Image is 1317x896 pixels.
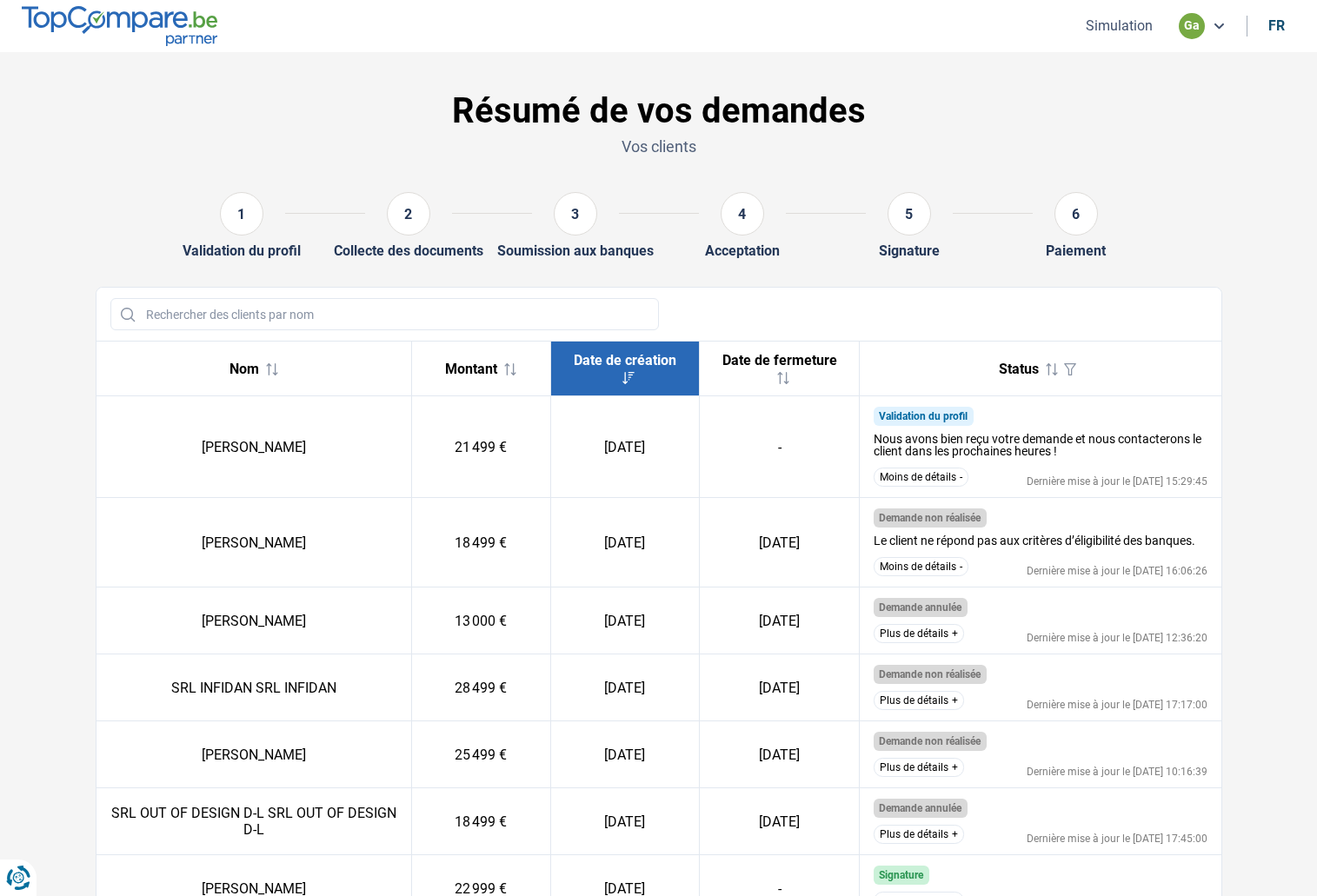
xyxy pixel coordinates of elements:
[550,654,700,721] td: [DATE]
[411,721,550,788] td: 25 499 €
[411,587,550,654] td: 13 000 €
[96,136,1222,157] p: Vos clients
[879,802,961,814] span: Demande annulée
[879,410,968,422] span: Validation du profil
[879,512,981,524] span: Demande non réalisée
[1046,242,1106,259] div: Paiement
[550,721,700,788] td: [DATE]
[1081,17,1158,35] button: Simulation
[1027,700,1207,710] div: Dernière mise à jour le [DATE] 17:17:00
[411,498,550,587] td: 18 499 €
[1027,566,1207,576] div: Dernière mise à jour le [DATE] 16:06:26
[411,654,550,721] td: 28 499 €
[1027,633,1207,643] div: Dernière mise à jour le [DATE] 12:36:20
[700,396,860,498] td: -
[1054,192,1098,236] div: 6
[722,352,837,368] span: Date de fermeture
[497,242,654,259] div: Soumission aux banques
[879,735,981,747] span: Demande non réalisée
[700,587,860,654] td: [DATE]
[1268,17,1285,34] div: fr
[879,869,923,881] span: Signature
[445,361,497,377] span: Montant
[1027,833,1207,844] div: Dernière mise à jour le [DATE] 17:45:00
[700,721,860,788] td: [DATE]
[96,721,412,788] td: [PERSON_NAME]
[888,192,931,236] div: 5
[1027,476,1207,487] div: Dernière mise à jour le [DATE] 15:29:45
[874,433,1207,457] div: Nous avons bien reçu votre demande et nous contacterons le client dans les prochaines heures !
[96,788,412,855] td: SRL OUT OF DESIGN D-L SRL OUT OF DESIGN D-L
[550,788,700,855] td: [DATE]
[879,668,981,680] span: Demande non réalisée
[879,601,961,614] span: Demande annulée
[96,396,412,498] td: [PERSON_NAME]
[874,758,964,777] button: Plus de détails
[705,242,780,259] div: Acceptation
[550,587,700,654] td: [DATE]
[411,788,550,855] td: 18 499 €
[387,192,430,236] div: 2
[96,654,412,721] td: SRL INFIDAN SRL INFIDAN
[574,352,676,368] span: Date de création
[334,242,483,259] div: Collecte des documents
[721,192,764,236] div: 4
[700,788,860,855] td: [DATE]
[96,587,412,654] td: [PERSON_NAME]
[874,624,964,643] button: Plus de détails
[874,825,964,844] button: Plus de détails
[874,557,968,576] button: Moins de détails
[879,242,940,259] div: Signature
[700,654,860,721] td: [DATE]
[874,534,1195,547] div: Le client ne répond pas aux critères d’éligibilité des banques.
[550,498,700,587] td: [DATE]
[999,361,1039,377] span: Status
[96,498,412,587] td: [PERSON_NAME]
[110,298,659,330] input: Rechercher des clients par nom
[554,192,597,236] div: 3
[229,361,259,377] span: Nom
[1179,13,1205,39] div: ga
[550,396,700,498] td: [DATE]
[22,6,217,45] img: TopCompare.be
[411,396,550,498] td: 21 499 €
[220,192,263,236] div: 1
[700,498,860,587] td: [DATE]
[874,691,964,710] button: Plus de détails
[183,242,301,259] div: Validation du profil
[874,468,968,487] button: Moins de détails
[96,90,1222,132] h1: Résumé de vos demandes
[1027,767,1207,777] div: Dernière mise à jour le [DATE] 10:16:39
